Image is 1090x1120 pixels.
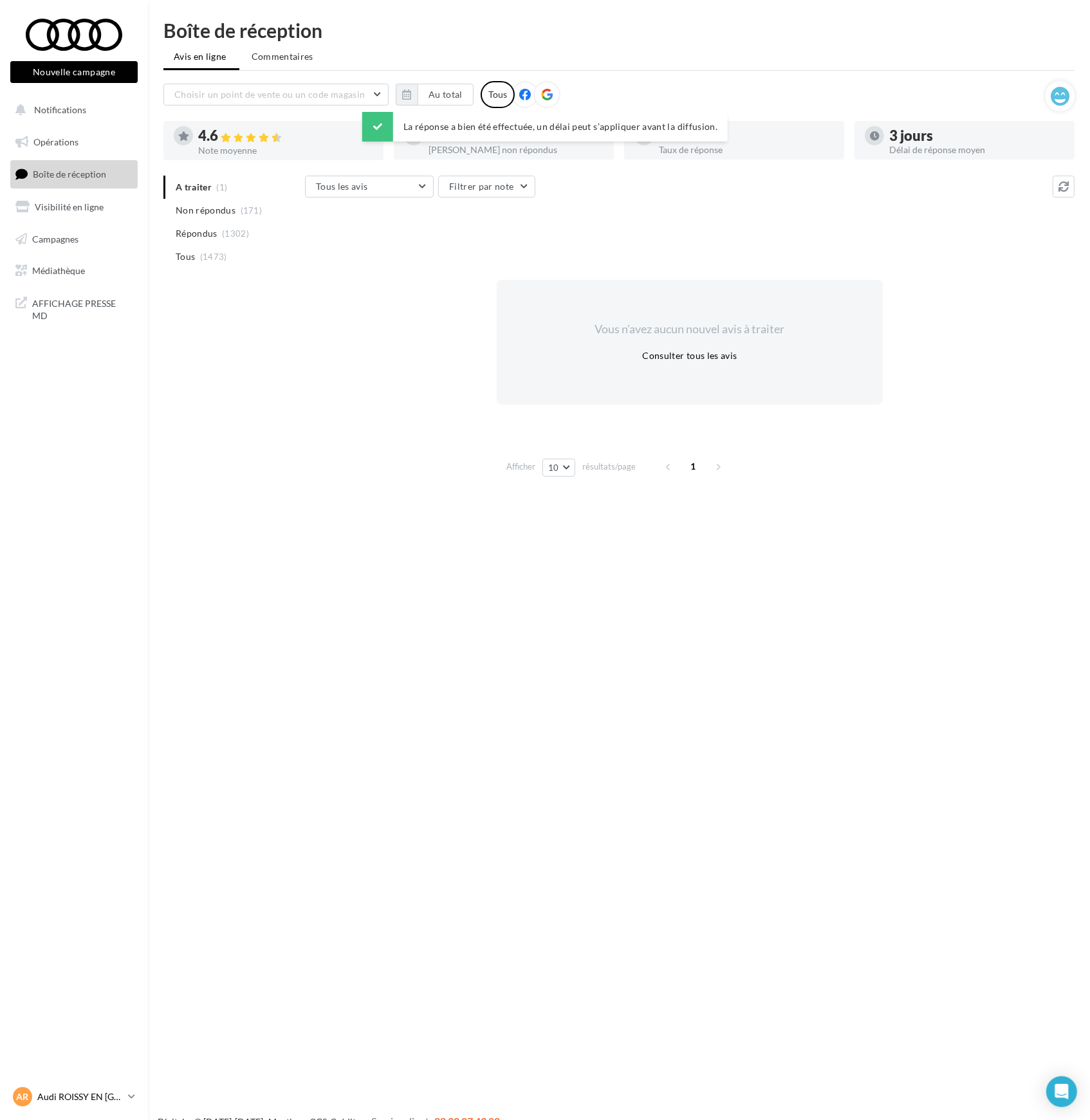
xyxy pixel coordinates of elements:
button: Notifications [8,96,135,124]
button: Au total [418,84,474,106]
span: Choisir un point de vente ou un code magasin [174,89,365,100]
a: Opérations [8,129,140,156]
p: Audi ROISSY EN [GEOGRAPHIC_DATA] [37,1090,123,1103]
div: La réponse a bien été effectuée, un délai peut s’appliquer avant la diffusion. [362,112,728,142]
div: Tous [481,81,515,108]
span: Non répondus [176,204,236,217]
button: 10 [542,459,575,477]
a: AFFICHAGE PRESSE MD [8,289,140,327]
span: (171) [241,205,263,216]
span: Afficher [506,461,535,473]
span: 1 [683,456,704,477]
span: résultats/page [582,461,636,473]
div: 88 % [659,129,834,143]
button: Au total [396,84,474,106]
span: Notifications [34,104,86,115]
button: Nouvelle campagne [10,61,138,83]
span: Boîte de réception [33,169,106,179]
div: Note moyenne [198,146,373,155]
a: Visibilité en ligne [8,194,140,221]
div: Taux de réponse [659,145,834,154]
button: Filtrer par note [438,176,535,197]
div: Vous n'avez aucun nouvel avis à traiter [579,321,800,338]
span: Opérations [33,136,79,147]
a: Médiathèque [8,257,140,284]
span: AFFICHAGE PRESSE MD [32,295,133,322]
a: AR Audi ROISSY EN [GEOGRAPHIC_DATA] [10,1085,138,1109]
a: Boîte de réception [8,160,140,188]
div: Open Intercom Messenger [1046,1076,1077,1107]
a: Campagnes [8,226,140,253]
span: AR [17,1090,29,1103]
span: Visibilité en ligne [35,201,104,212]
span: (1473) [200,252,227,262]
span: (1302) [222,228,249,239]
span: 10 [548,463,559,473]
button: Consulter tous les avis [637,348,742,363]
div: 4.6 [198,129,373,143]
span: Médiathèque [32,265,85,276]
span: Répondus [176,227,217,240]
button: Choisir un point de vente ou un code magasin [163,84,389,106]
span: Tous les avis [316,181,368,192]
div: Boîte de réception [163,21,1075,40]
div: Délai de réponse moyen [889,145,1064,154]
span: Commentaires [252,50,313,63]
button: Tous les avis [305,176,434,197]
span: Campagnes [32,233,79,244]
div: 3 jours [889,129,1064,143]
span: Tous [176,250,195,263]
